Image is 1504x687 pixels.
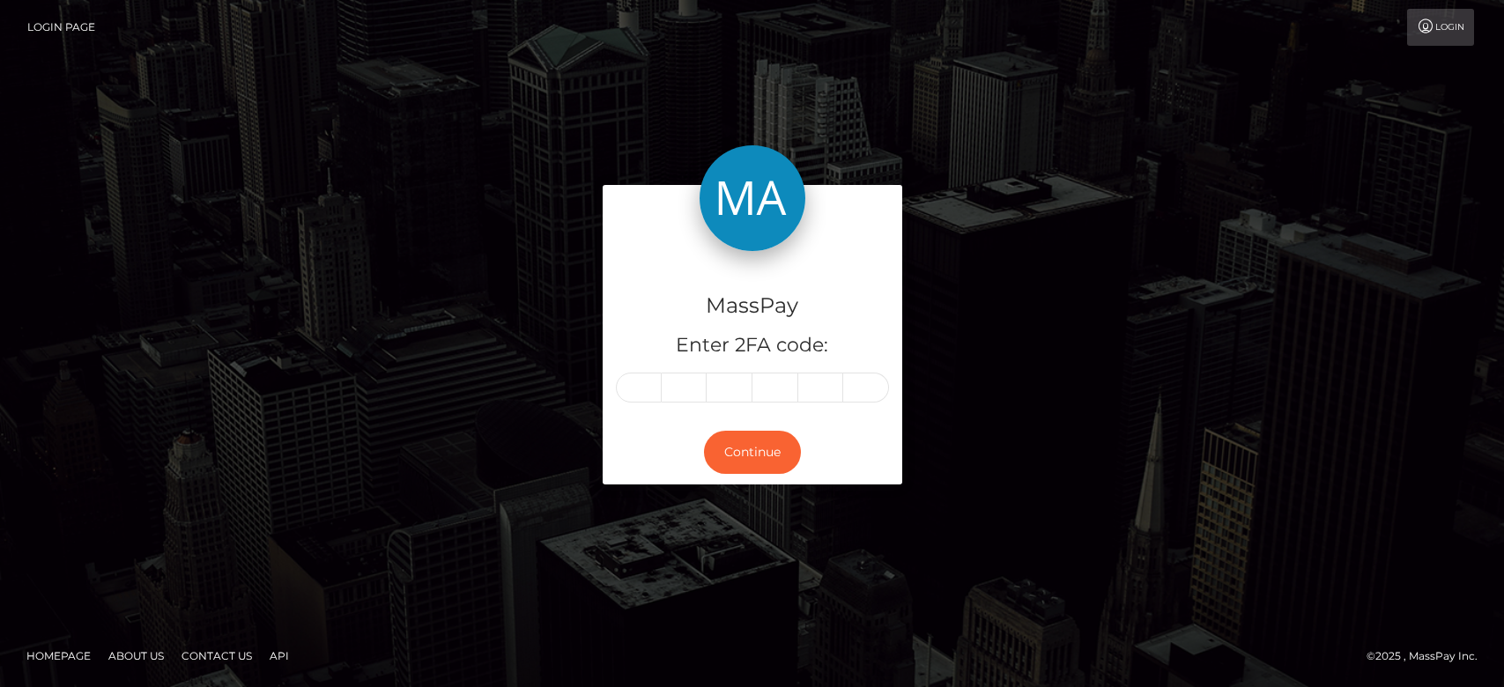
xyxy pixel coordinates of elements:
[1407,9,1474,46] a: Login
[616,291,889,321] h4: MassPay
[704,431,801,474] button: Continue
[101,642,171,669] a: About Us
[1367,646,1491,666] div: © 2025 , MassPay Inc.
[263,642,296,669] a: API
[174,642,259,669] a: Contact Us
[27,9,95,46] a: Login Page
[616,332,889,359] h5: Enter 2FA code:
[19,642,98,669] a: Homepage
[700,145,805,251] img: MassPay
